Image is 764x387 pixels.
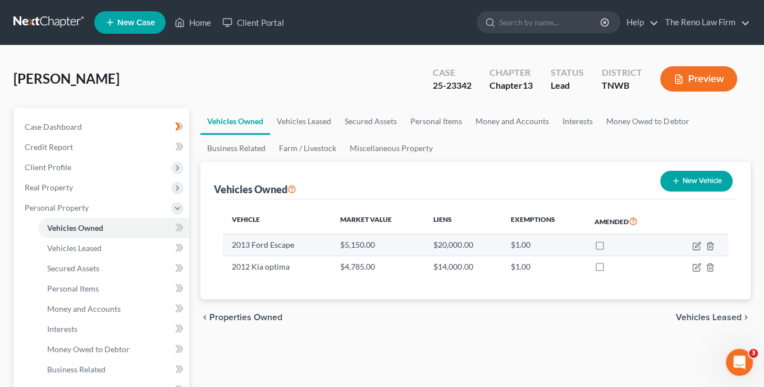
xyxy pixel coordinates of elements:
[742,313,751,322] i: chevron_right
[551,66,584,79] div: Status
[13,70,120,86] span: [PERSON_NAME]
[523,80,533,90] span: 13
[489,66,533,79] div: Chapter
[433,79,472,92] div: 25-23342
[47,223,103,233] span: Vehicles Owned
[424,256,501,277] td: $14,000.00
[25,203,89,212] span: Personal Property
[660,12,750,33] a: The Reno Law Firm
[556,108,600,135] a: Interests
[602,66,642,79] div: District
[585,208,668,234] th: Amended
[47,284,99,293] span: Personal Items
[16,137,189,157] a: Credit Report
[38,359,189,380] a: Business Related
[343,135,440,162] a: Miscellaneous Property
[25,122,82,131] span: Case Dashboard
[223,234,331,256] td: 2013 Ford Escape
[38,339,189,359] a: Money Owed to Debtor
[217,12,290,33] a: Client Portal
[223,256,331,277] td: 2012 Kia optima
[726,349,753,376] iframe: Intercom live chat
[200,313,209,322] i: chevron_left
[433,66,472,79] div: Case
[424,208,501,234] th: Liens
[676,313,751,322] button: Vehicles Leased chevron_right
[331,234,425,256] td: $5,150.00
[502,208,585,234] th: Exemptions
[502,234,585,256] td: $1.00
[38,218,189,238] a: Vehicles Owned
[38,238,189,258] a: Vehicles Leased
[47,365,106,374] span: Business Related
[25,162,71,172] span: Client Profile
[25,142,73,152] span: Credit Report
[331,256,425,277] td: $4,785.00
[38,319,189,339] a: Interests
[117,19,155,27] span: New Case
[749,349,758,358] span: 3
[38,258,189,279] a: Secured Assets
[272,135,343,162] a: Farm / Livestock
[169,12,217,33] a: Home
[499,12,602,33] input: Search by name...
[489,79,533,92] div: Chapter
[209,313,282,322] span: Properties Owned
[214,183,296,196] div: Vehicles Owned
[338,108,404,135] a: Secured Assets
[424,234,501,256] td: $20,000.00
[38,299,189,319] a: Money and Accounts
[47,304,121,313] span: Money and Accounts
[200,313,282,322] button: chevron_left Properties Owned
[200,108,270,135] a: Vehicles Owned
[47,243,102,253] span: Vehicles Leased
[25,183,73,192] span: Real Property
[660,66,737,92] button: Preview
[660,171,733,192] button: New Vehicle
[331,208,425,234] th: Market Value
[47,324,77,334] span: Interests
[469,108,556,135] a: Money and Accounts
[47,263,99,273] span: Secured Assets
[200,135,272,162] a: Business Related
[600,108,696,135] a: Money Owed to Debtor
[551,79,584,92] div: Lead
[502,256,585,277] td: $1.00
[602,79,642,92] div: TNWB
[16,117,189,137] a: Case Dashboard
[270,108,338,135] a: Vehicles Leased
[676,313,742,322] span: Vehicles Leased
[47,344,130,354] span: Money Owed to Debtor
[38,279,189,299] a: Personal Items
[404,108,469,135] a: Personal Items
[223,208,331,234] th: Vehicle
[621,12,658,33] a: Help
